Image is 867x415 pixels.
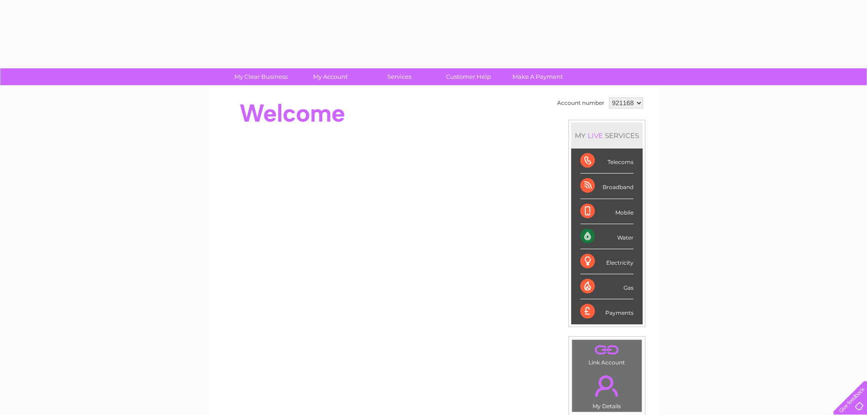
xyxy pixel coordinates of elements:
[500,68,575,85] a: Make A Payment
[580,274,634,299] div: Gas
[293,68,368,85] a: My Account
[574,370,639,402] a: .
[572,339,642,368] td: Link Account
[362,68,437,85] a: Services
[580,299,634,324] div: Payments
[586,131,605,140] div: LIVE
[431,68,506,85] a: Customer Help
[580,174,634,199] div: Broadband
[571,123,643,149] div: MY SERVICES
[223,68,299,85] a: My Clear Business
[580,249,634,274] div: Electricity
[580,224,634,249] div: Water
[580,199,634,224] div: Mobile
[572,368,642,412] td: My Details
[555,95,607,111] td: Account number
[580,149,634,174] div: Telecoms
[574,342,639,358] a: .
